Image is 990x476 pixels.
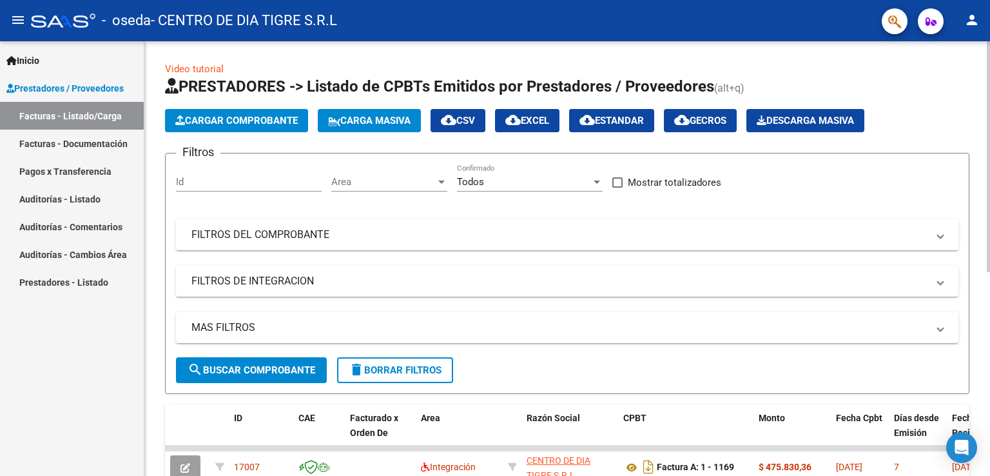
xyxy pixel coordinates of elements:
[234,462,260,472] span: 17007
[505,112,521,128] mat-icon: cloud_download
[674,115,726,126] span: Gecros
[894,413,939,438] span: Días desde Emisión
[318,109,421,132] button: Carga Masiva
[298,413,315,423] span: CAE
[102,6,151,35] span: - oseda
[176,266,958,297] mat-expansion-panel-header: FILTROS DE INTEGRACION
[457,176,484,188] span: Todos
[176,312,958,343] mat-expansion-panel-header: MAS FILTROS
[628,175,721,190] span: Mostrar totalizadores
[191,228,927,242] mat-panel-title: FILTROS DEL COMPROBANTE
[441,115,475,126] span: CSV
[527,413,580,423] span: Razón Social
[746,109,864,132] button: Descarga Masiva
[421,462,476,472] span: Integración
[331,176,436,188] span: Area
[176,143,220,161] h3: Filtros
[151,6,337,35] span: - CENTRO DE DIA TIGRE S.R.L
[175,115,298,126] span: Cargar Comprobante
[664,109,737,132] button: Gecros
[746,109,864,132] app-download-masive: Descarga masiva de comprobantes (adjuntos)
[964,12,980,28] mat-icon: person
[188,362,203,377] mat-icon: search
[176,219,958,250] mat-expansion-panel-header: FILTROS DEL COMPROBANTE
[441,112,456,128] mat-icon: cloud_download
[349,362,364,377] mat-icon: delete
[674,112,690,128] mat-icon: cloud_download
[416,404,503,461] datatable-header-cell: Area
[234,413,242,423] span: ID
[349,364,442,376] span: Borrar Filtros
[421,413,440,423] span: Area
[350,413,398,438] span: Facturado x Orden De
[946,432,977,463] div: Open Intercom Messenger
[569,109,654,132] button: Estandar
[165,63,224,75] a: Video tutorial
[836,462,862,472] span: [DATE]
[165,77,714,95] span: PRESTADORES -> Listado de CPBTs Emitidos por Prestadores / Proveedores
[757,115,854,126] span: Descarga Masiva
[894,462,899,472] span: 7
[759,413,785,423] span: Monto
[714,82,744,94] span: (alt+q)
[618,404,753,461] datatable-header-cell: CPBT
[579,115,644,126] span: Estandar
[431,109,485,132] button: CSV
[505,115,549,126] span: EXCEL
[188,364,315,376] span: Buscar Comprobante
[521,404,618,461] datatable-header-cell: Razón Social
[753,404,831,461] datatable-header-cell: Monto
[191,274,927,288] mat-panel-title: FILTROS DE INTEGRACION
[623,413,646,423] span: CPBT
[889,404,947,461] datatable-header-cell: Días desde Emisión
[328,115,411,126] span: Carga Masiva
[495,109,559,132] button: EXCEL
[952,462,978,472] span: [DATE]
[176,357,327,383] button: Buscar Comprobante
[337,357,453,383] button: Borrar Filtros
[657,462,734,473] strong: Factura A: 1 - 1169
[952,413,988,438] span: Fecha Recibido
[6,54,39,68] span: Inicio
[165,109,308,132] button: Cargar Comprobante
[836,413,882,423] span: Fecha Cpbt
[759,462,811,472] strong: $ 475.830,36
[831,404,889,461] datatable-header-cell: Fecha Cpbt
[6,81,124,95] span: Prestadores / Proveedores
[579,112,595,128] mat-icon: cloud_download
[293,404,345,461] datatable-header-cell: CAE
[345,404,416,461] datatable-header-cell: Facturado x Orden De
[10,12,26,28] mat-icon: menu
[229,404,293,461] datatable-header-cell: ID
[191,321,927,335] mat-panel-title: MAS FILTROS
